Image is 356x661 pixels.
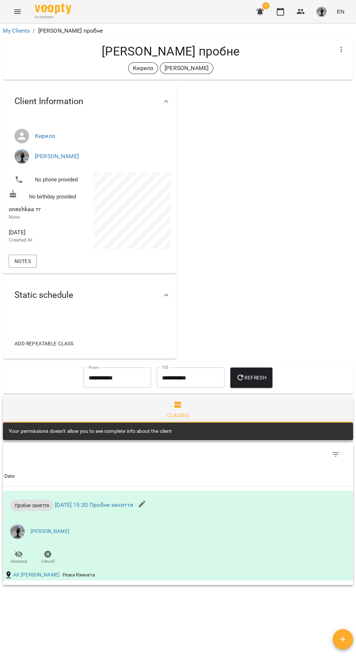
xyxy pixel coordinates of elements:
span: Absence [11,558,27,564]
p: Created At [9,237,88,244]
a: Кирило [35,132,55,139]
div: Sort [4,472,15,481]
span: EN [337,8,344,15]
div: Client Information [3,83,177,120]
button: Cancel [33,547,62,568]
button: Absence [4,547,33,568]
p: [PERSON_NAME] пробне [38,26,103,35]
li: No phone provided [9,172,88,187]
span: Client Information [15,96,83,107]
a: My Clients [3,27,30,34]
button: Menu [9,3,26,20]
nav: breadcrumb [3,26,353,35]
span: [DATE] [9,228,88,237]
div: [PERSON_NAME] [160,62,213,74]
h4: [PERSON_NAME] пробне [9,44,333,59]
span: oneshkaa тг [9,206,41,213]
div: Classes [167,411,189,420]
div: Your permissions doesn't allow you to see complete info about the client [9,425,172,438]
div: Date [4,472,15,481]
div: Table Toolbar [3,443,353,466]
p: Кирило [133,64,153,73]
p: [PERSON_NAME] [165,64,209,73]
button: Filter [327,446,344,463]
span: Notes [15,257,31,266]
button: Add repeatable class [12,337,77,350]
a: [PERSON_NAME] [35,153,79,160]
img: Анастасія Сахно [15,149,29,164]
a: [PERSON_NAME] [31,528,69,535]
span: Date [4,472,352,481]
button: Notes [9,255,37,268]
span: Static schedule [15,290,73,301]
span: Refresh [236,373,267,382]
span: Add repeatable class [15,339,74,348]
span: 1 [262,2,270,9]
div: No birthday provided [7,188,90,202]
li: / [33,26,35,35]
img: Voopty Logo [35,4,71,14]
span: Пробне заняття [10,502,53,509]
a: Alt.[PERSON_NAME] [13,571,60,579]
div: Кирило [128,62,158,74]
button: EN [334,5,347,18]
a: [DATE] 15:30 Пробне заняття [55,501,133,508]
button: Refresh [230,368,272,388]
span: For Business [35,15,71,20]
p: Note [9,214,88,221]
div: Нова Кімната [61,570,96,580]
img: 6c0c5be299279ab29028c72f04539b29.jpg [316,7,327,17]
div: Static schedule [3,276,177,314]
span: Cancel [41,558,54,564]
img: 6c0c5be299279ab29028c72f04539b29.jpg [10,524,25,539]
